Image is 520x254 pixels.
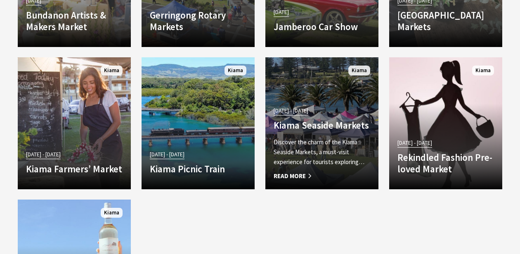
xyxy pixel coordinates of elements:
h4: Kiama Seaside Markets [274,120,370,131]
a: [DATE] - [DATE] Kiama Picnic Train Kiama [142,57,255,189]
span: Kiama [101,66,123,76]
span: [DATE] - [DATE] [26,150,61,159]
h4: Rekindled Fashion Pre-loved Market [397,152,494,174]
h4: Kiama Farmers’ Market [26,163,123,175]
h4: [GEOGRAPHIC_DATA] Markets [397,9,494,32]
a: [DATE] - [DATE] Rekindled Fashion Pre-loved Market Kiama [389,57,502,189]
span: Kiama [472,66,494,76]
h4: Jamberoo Car Show [274,21,370,33]
span: [DATE] - [DATE] [397,138,432,148]
h4: Bundanon Artists & Makers Market [26,9,123,32]
span: [DATE] [274,7,289,17]
span: Read More [274,171,370,181]
a: [DATE] - [DATE] Kiama Seaside Markets Discover the charm of the Kiama Seaside Markets, a must-vis... [265,57,378,189]
h4: Gerringong Rotary Markets [150,9,246,32]
span: Kiama [101,208,123,218]
a: [DATE] - [DATE] Kiama Farmers’ Market Kiama [18,57,131,189]
span: [DATE] - [DATE] [150,150,184,159]
h4: Kiama Picnic Train [150,163,246,175]
p: Discover the charm of the Kiama Seaside Markets, a must-visit experience for tourists exploring… [274,137,370,167]
span: Kiama [348,66,370,76]
span: Kiama [225,66,246,76]
span: [DATE] - [DATE] [274,106,308,115]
